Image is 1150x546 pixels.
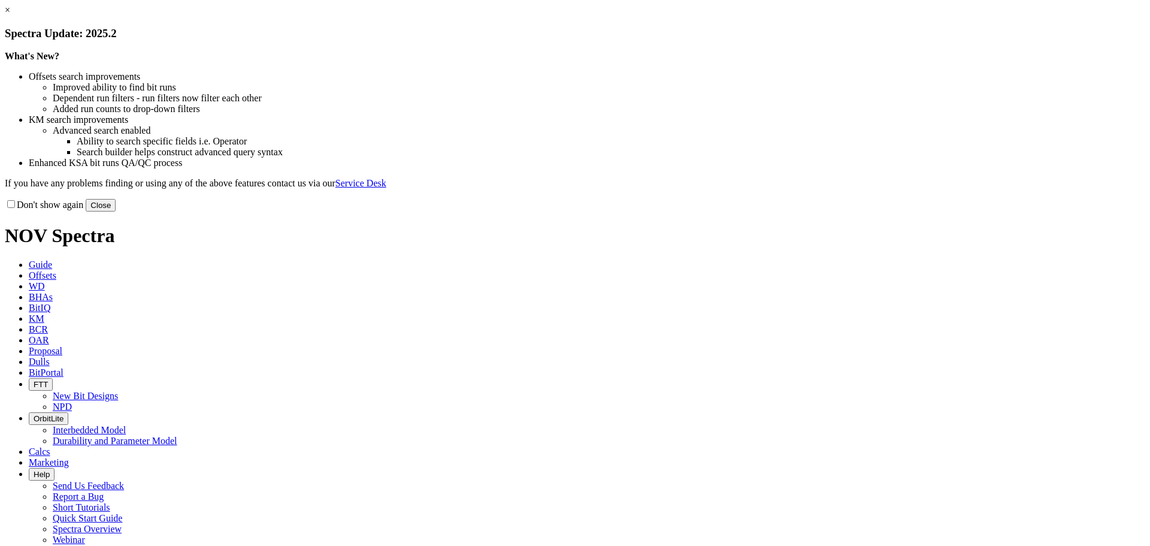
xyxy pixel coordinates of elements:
[77,136,1145,147] li: Ability to search specific fields i.e. Operator
[5,27,1145,40] h3: Spectra Update: 2025.2
[53,425,126,435] a: Interbedded Model
[29,357,50,367] span: Dulls
[77,147,1145,158] li: Search builder helps construct advanced query syntax
[29,457,69,467] span: Marketing
[29,260,52,270] span: Guide
[29,447,50,457] span: Calcs
[5,178,1145,189] p: If you have any problems finding or using any of the above features contact us via our
[29,346,62,356] span: Proposal
[53,82,1145,93] li: Improved ability to find bit runs
[53,402,72,412] a: NPD
[53,93,1145,104] li: Dependent run filters - run filters now filter each other
[53,513,122,523] a: Quick Start Guide
[34,380,48,389] span: FTT
[29,303,50,313] span: BitIQ
[7,200,15,208] input: Don't show again
[53,391,118,401] a: New Bit Designs
[53,524,122,534] a: Spectra Overview
[29,158,1145,168] li: Enhanced KSA bit runs QA/QC process
[34,470,50,479] span: Help
[34,414,63,423] span: OrbitLite
[29,270,56,280] span: Offsets
[29,324,48,334] span: BCR
[29,367,63,378] span: BitPortal
[29,71,1145,82] li: Offsets search improvements
[29,313,44,324] span: KM
[29,281,45,291] span: WD
[5,51,59,61] strong: What's New?
[53,502,110,512] a: Short Tutorials
[5,200,83,210] label: Don't show again
[53,535,85,545] a: Webinar
[29,335,49,345] span: OAR
[53,125,1145,136] li: Advanced search enabled
[53,104,1145,114] li: Added run counts to drop-down filters
[53,481,124,491] a: Send Us Feedback
[29,114,1145,125] li: KM search improvements
[335,178,386,188] a: Service Desk
[53,436,177,446] a: Durability and Parameter Model
[53,491,104,502] a: Report a Bug
[86,199,116,212] button: Close
[5,5,10,15] a: ×
[5,225,1145,247] h1: NOV Spectra
[29,292,53,302] span: BHAs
